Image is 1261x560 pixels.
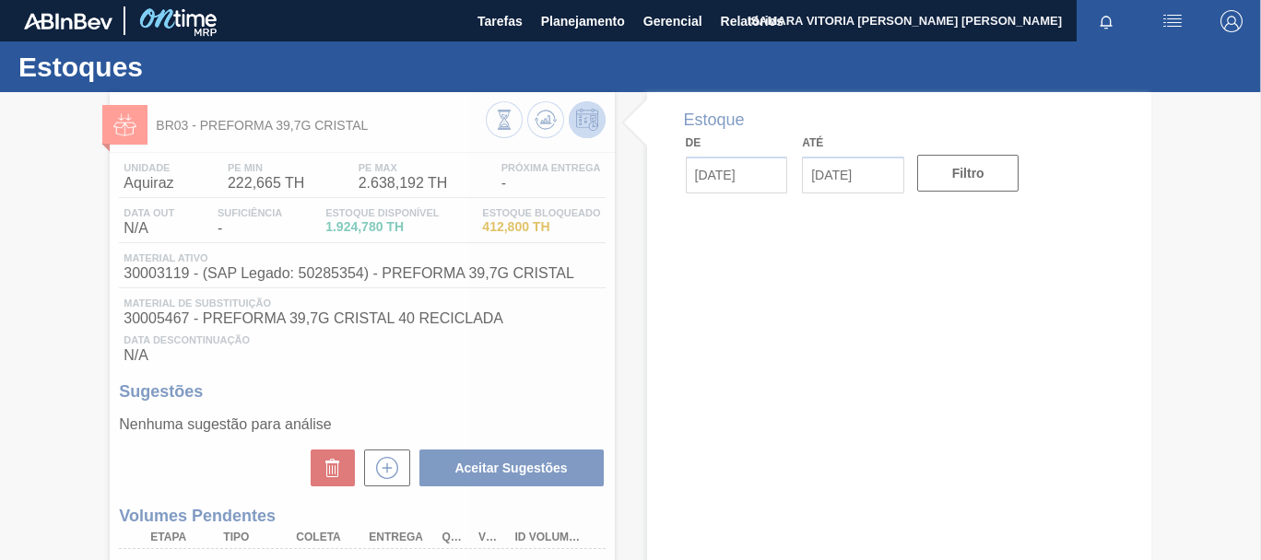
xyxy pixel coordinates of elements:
img: Logout [1220,10,1243,32]
button: Notificações [1077,8,1136,34]
img: TNhmsLtSVTkK8tSr43FrP2fwEKptu5GPRR3wAAAABJRU5ErkJggg== [24,13,112,29]
img: userActions [1161,10,1184,32]
span: Tarefas [477,10,523,32]
span: Gerencial [643,10,702,32]
h1: Estoques [18,56,346,77]
span: Planejamento [541,10,625,32]
span: Relatórios [721,10,784,32]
